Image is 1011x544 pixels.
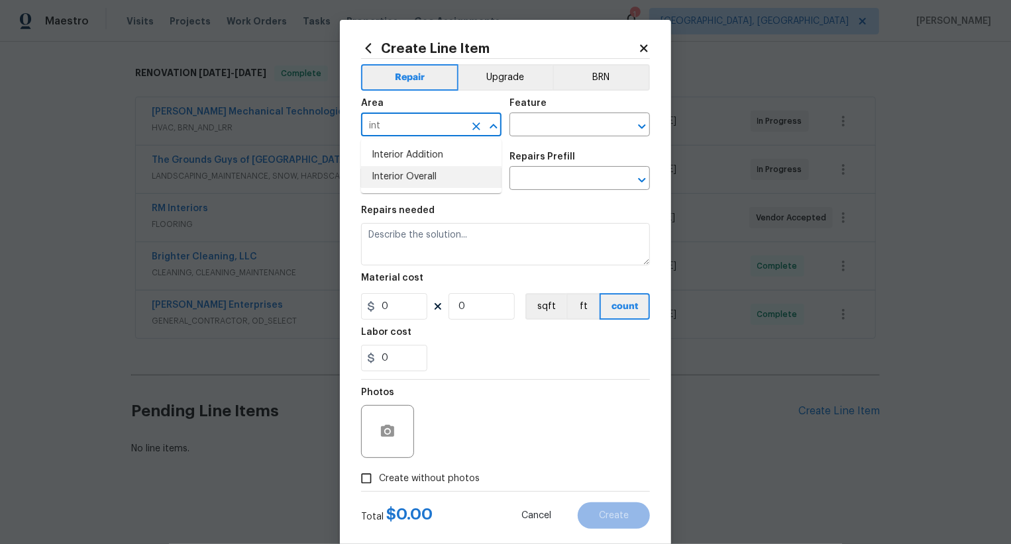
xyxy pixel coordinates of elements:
[509,152,575,161] h5: Repairs Prefill
[578,502,650,529] button: Create
[521,511,551,521] span: Cancel
[599,511,629,521] span: Create
[484,117,503,136] button: Close
[361,64,458,91] button: Repair
[361,388,394,397] h5: Photos
[361,273,423,283] h5: Material cost
[566,293,600,320] button: ft
[361,166,502,188] li: Interior Overall
[361,99,384,108] h5: Area
[467,117,486,136] button: Clear
[361,206,435,215] h5: Repairs needed
[633,117,651,136] button: Open
[458,64,553,91] button: Upgrade
[509,99,547,108] h5: Feature
[386,506,433,522] span: $ 0.00
[379,472,480,486] span: Create without photos
[361,41,638,56] h2: Create Line Item
[525,293,566,320] button: sqft
[361,328,411,337] h5: Labor cost
[361,144,502,166] li: Interior Addition
[600,293,650,320] button: count
[553,64,650,91] button: BRN
[633,171,651,189] button: Open
[361,508,433,523] div: Total
[500,502,572,529] button: Cancel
